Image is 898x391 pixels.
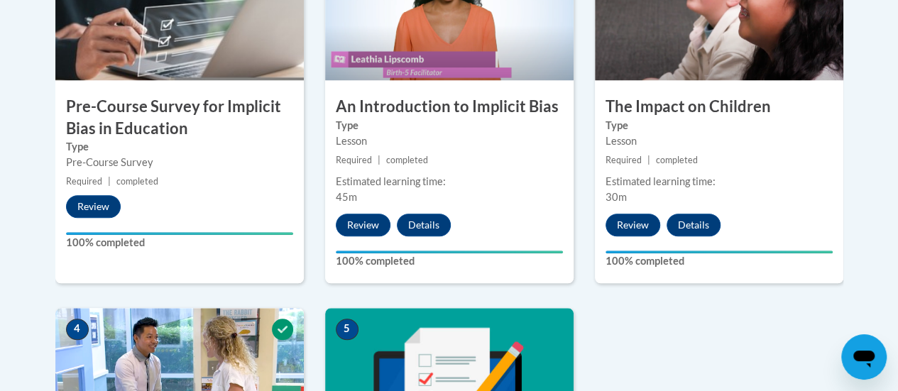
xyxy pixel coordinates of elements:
[656,155,698,165] span: completed
[66,319,89,340] span: 4
[378,155,380,165] span: |
[606,118,833,133] label: Type
[66,195,121,218] button: Review
[66,139,293,155] label: Type
[108,176,111,187] span: |
[336,319,358,340] span: 5
[606,191,627,203] span: 30m
[667,214,721,236] button: Details
[606,174,833,189] div: Estimated learning time:
[841,334,887,380] iframe: Button to launch messaging window
[606,133,833,149] div: Lesson
[397,214,451,236] button: Details
[606,253,833,269] label: 100% completed
[336,191,357,203] span: 45m
[336,118,563,133] label: Type
[336,174,563,189] div: Estimated learning time:
[116,176,158,187] span: completed
[336,214,390,236] button: Review
[55,96,304,140] h3: Pre-Course Survey for Implicit Bias in Education
[595,96,843,118] h3: The Impact on Children
[386,155,428,165] span: completed
[336,133,563,149] div: Lesson
[336,250,563,253] div: Your progress
[66,235,293,250] label: 100% completed
[606,155,642,165] span: Required
[606,214,660,236] button: Review
[647,155,650,165] span: |
[66,155,293,170] div: Pre-Course Survey
[606,250,833,253] div: Your progress
[336,253,563,269] label: 100% completed
[336,155,372,165] span: Required
[325,96,574,118] h3: An Introduction to Implicit Bias
[66,176,102,187] span: Required
[66,232,293,235] div: Your progress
